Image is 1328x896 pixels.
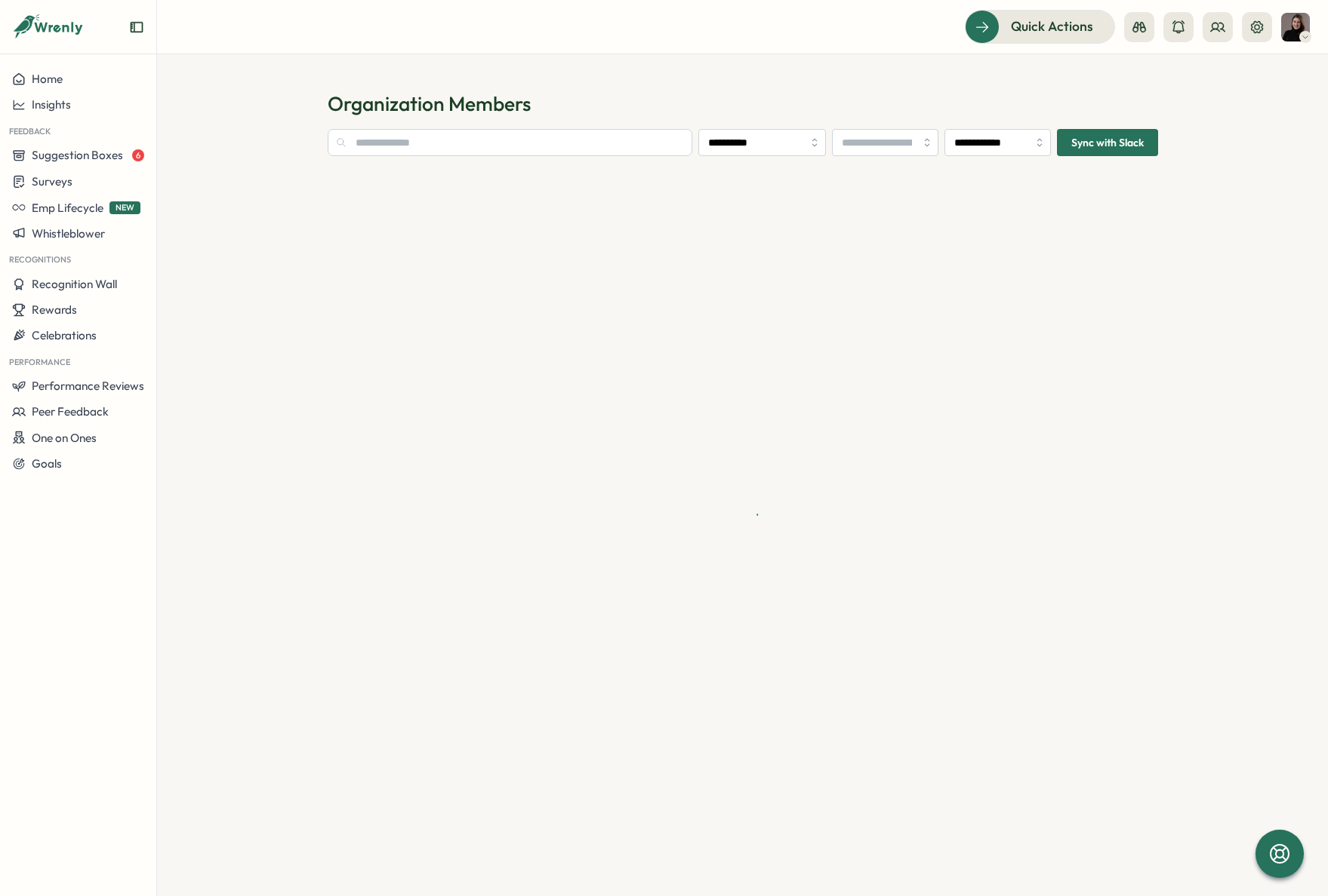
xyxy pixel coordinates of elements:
[32,97,71,112] span: Insights
[32,431,97,445] span: One on Ones
[32,174,72,189] span: Surveys
[32,328,97,342] span: Celebrations
[32,201,103,215] span: Emp Lifecycle
[965,10,1115,43] button: Quick Actions
[32,456,62,471] span: Goals
[32,379,144,393] span: Performance Reviews
[1281,13,1310,41] img: Andrea V. Farruggio
[32,226,105,241] span: Whistleblower
[1011,17,1093,36] span: Quick Actions
[32,302,77,317] span: Rewards
[1057,129,1158,156] button: Sync with Slack
[109,201,140,214] span: NEW
[32,404,109,419] span: Peer Feedback
[32,277,117,291] span: Recognition Wall
[32,72,63,86] span: Home
[132,149,144,161] span: 6
[129,20,144,35] button: Expand sidebar
[32,148,123,162] span: Suggestion Boxes
[328,91,1158,117] h1: Organization Members
[1071,130,1144,155] span: Sync with Slack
